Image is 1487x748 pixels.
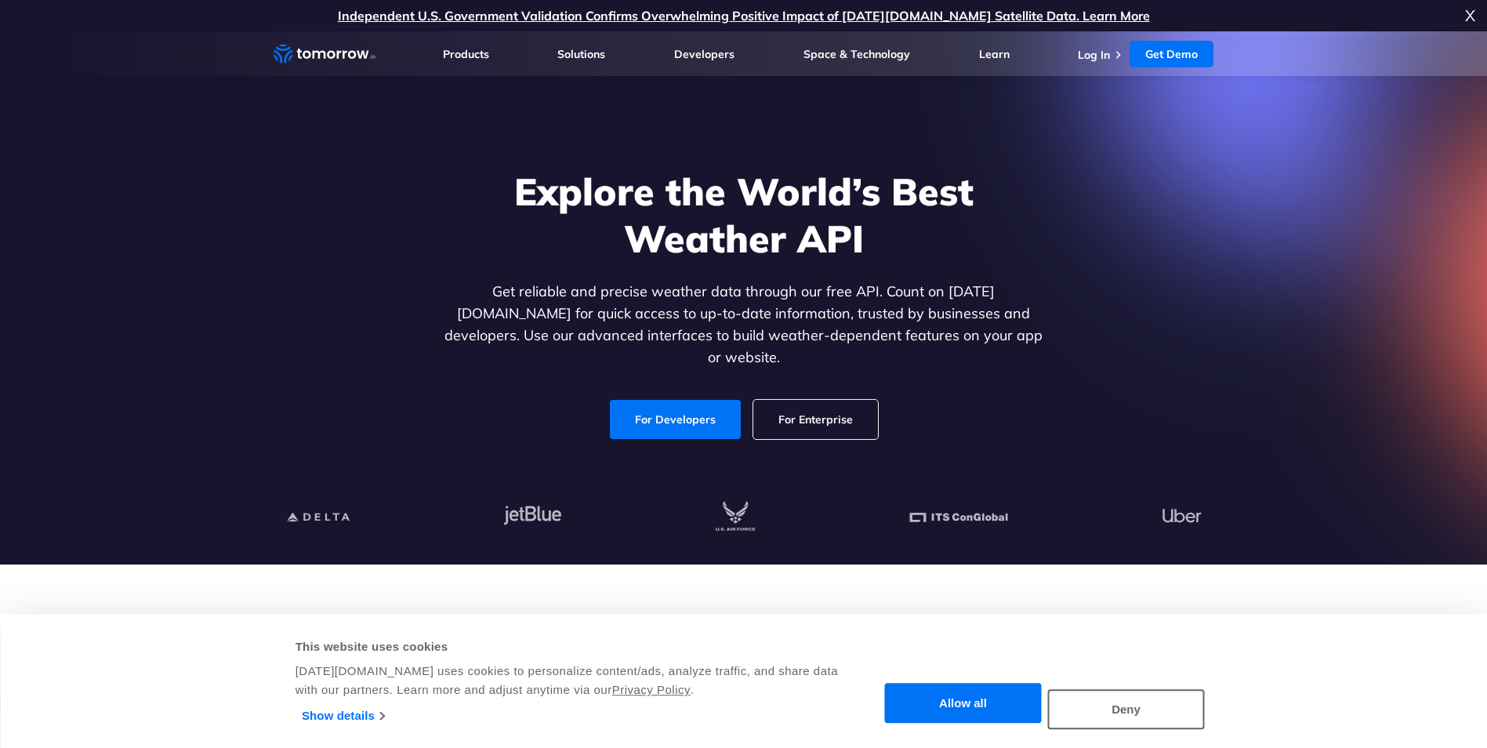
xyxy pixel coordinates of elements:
a: Get Demo [1130,41,1213,67]
h1: Explore the World’s Best Weather API [441,168,1046,262]
a: Solutions [557,47,605,61]
a: For Enterprise [753,400,878,439]
p: Get reliable and precise weather data through our free API. Count on [DATE][DOMAIN_NAME] for quic... [441,281,1046,369]
a: Show details [302,704,384,728]
a: Log In [1078,48,1110,62]
div: [DATE][DOMAIN_NAME] uses cookies to personalize content/ads, analyze traffic, and share data with... [296,662,840,699]
div: This website uses cookies [296,637,840,656]
a: Independent U.S. Government Validation Confirms Overwhelming Positive Impact of [DATE][DOMAIN_NAM... [338,8,1150,24]
a: Space & Technology [803,47,910,61]
a: Products [443,47,489,61]
a: Privacy Policy [612,683,691,696]
a: Home link [274,42,375,66]
a: Learn [979,47,1010,61]
a: For Developers [610,400,741,439]
button: Deny [1048,689,1205,729]
button: Allow all [885,684,1042,724]
a: Developers [674,47,734,61]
